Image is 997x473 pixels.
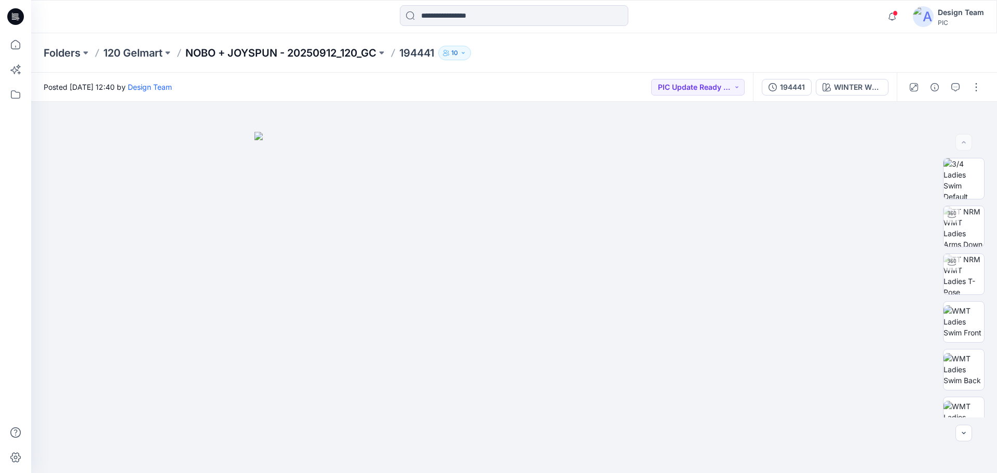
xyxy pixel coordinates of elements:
[762,79,812,96] button: 194441
[944,206,984,247] img: TT NRM WMT Ladies Arms Down
[451,47,458,59] p: 10
[938,19,984,26] div: PIC
[913,6,934,27] img: avatar
[399,46,434,60] p: 194441
[834,82,882,93] div: WINTER WHITE
[944,305,984,338] img: WMT Ladies Swim Front
[780,82,805,93] div: 194441
[185,46,376,60] a: NOBO + JOYSPUN - 20250912_120_GC
[944,401,984,434] img: WMT Ladies Swim Left
[128,83,172,91] a: Design Team
[938,6,984,19] div: Design Team
[944,254,984,294] img: TT NRM WMT Ladies T-Pose
[816,79,888,96] button: WINTER WHITE
[44,82,172,92] span: Posted [DATE] 12:40 by
[438,46,471,60] button: 10
[944,353,984,386] img: WMT Ladies Swim Back
[103,46,163,60] a: 120 Gelmart
[44,46,80,60] a: Folders
[944,158,984,199] img: 3/4 Ladies Swim Default
[926,79,943,96] button: Details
